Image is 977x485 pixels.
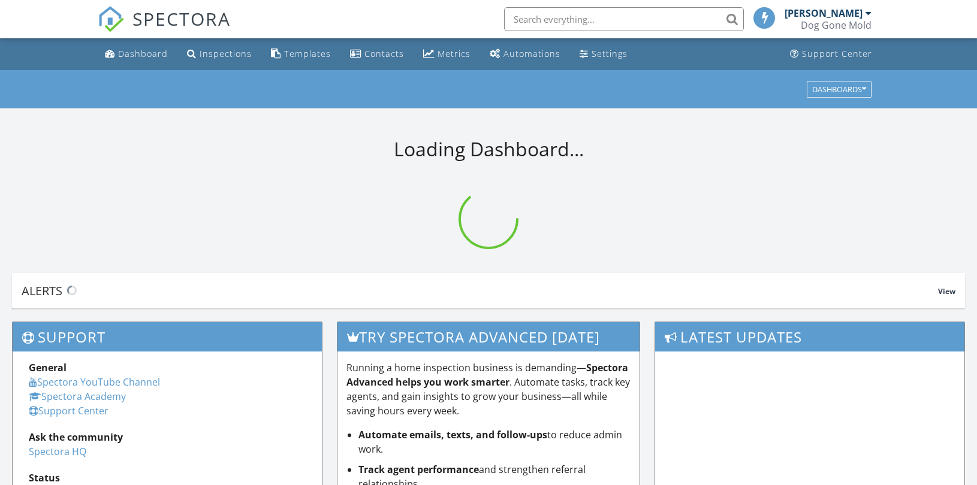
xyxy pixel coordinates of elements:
a: Inspections [182,43,257,65]
a: Metrics [418,43,475,65]
a: Support Center [785,43,877,65]
button: Dashboards [807,81,872,98]
a: Automations (Basic) [485,43,565,65]
div: Inspections [200,48,252,59]
a: Settings [575,43,632,65]
div: Dog Gone Mold [801,19,872,31]
div: Metrics [438,48,471,59]
h3: Latest Updates [655,322,964,351]
p: Running a home inspection business is demanding— . Automate tasks, track key agents, and gain ins... [346,360,631,418]
strong: General [29,361,67,374]
li: to reduce admin work. [358,428,631,456]
strong: Track agent performance [358,463,479,476]
div: Settings [592,48,628,59]
span: View [938,286,955,296]
a: Support Center [29,404,108,417]
h3: Support [13,322,322,351]
div: [PERSON_NAME] [785,7,863,19]
div: Support Center [802,48,872,59]
h3: Try spectora advanced [DATE] [337,322,640,351]
span: SPECTORA [132,6,231,31]
div: Dashboards [812,85,866,93]
div: Contacts [364,48,404,59]
input: Search everything... [504,7,744,31]
a: Spectora HQ [29,445,86,458]
a: Contacts [345,43,409,65]
a: Dashboard [100,43,173,65]
div: Ask the community [29,430,306,444]
div: Alerts [22,283,938,299]
a: Spectora Academy [29,390,126,403]
a: SPECTORA [98,16,231,41]
div: Dashboard [118,48,168,59]
a: Spectora YouTube Channel [29,375,160,389]
div: Templates [284,48,331,59]
a: Templates [266,43,336,65]
img: The Best Home Inspection Software - Spectora [98,6,124,32]
div: Status [29,471,306,485]
strong: Spectora Advanced helps you work smarter [346,361,628,389]
div: Automations [503,48,560,59]
strong: Automate emails, texts, and follow-ups [358,428,547,441]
